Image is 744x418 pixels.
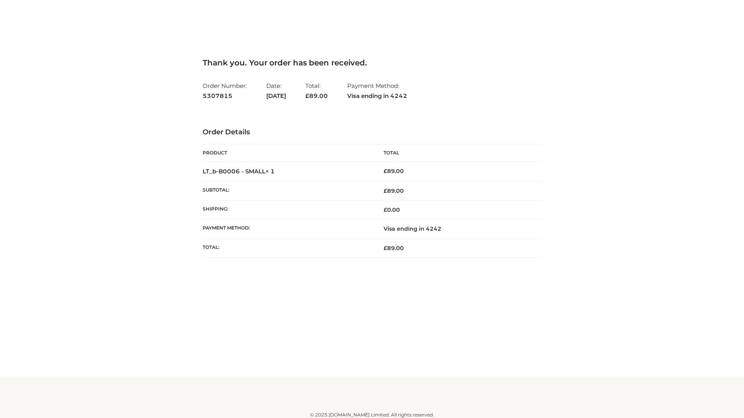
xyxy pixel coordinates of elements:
strong: × 1 [265,168,275,175]
th: Payment method: [203,219,372,238]
strong: LT_b-B0006 - SMALL [203,168,275,175]
strong: 5307815 [203,91,247,101]
span: £ [384,206,387,213]
span: 89.00 [384,187,404,194]
th: Product [203,144,372,162]
bdi: 89.00 [384,168,404,175]
li: Date: [266,79,286,103]
span: 89.00 [305,92,328,99]
span: £ [384,245,387,252]
h3: Thank you. Your order has been received. [203,58,541,67]
th: Total [372,144,541,162]
li: Order Number: [203,79,247,103]
td: Visa ending in 4242 [372,219,541,238]
li: Payment Method: [347,79,407,103]
h3: Order Details [203,128,541,137]
th: Subtotal: [203,181,372,200]
span: £ [305,92,309,99]
span: £ [384,187,387,194]
span: 89.00 [384,245,404,252]
th: Total: [203,238,372,257]
strong: Visa ending in 4242 [347,91,407,101]
strong: [DATE] [266,91,286,101]
th: Shipping: [203,200,372,219]
span: £ [384,168,387,175]
li: Total: [305,79,328,103]
bdi: 0.00 [384,206,400,213]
